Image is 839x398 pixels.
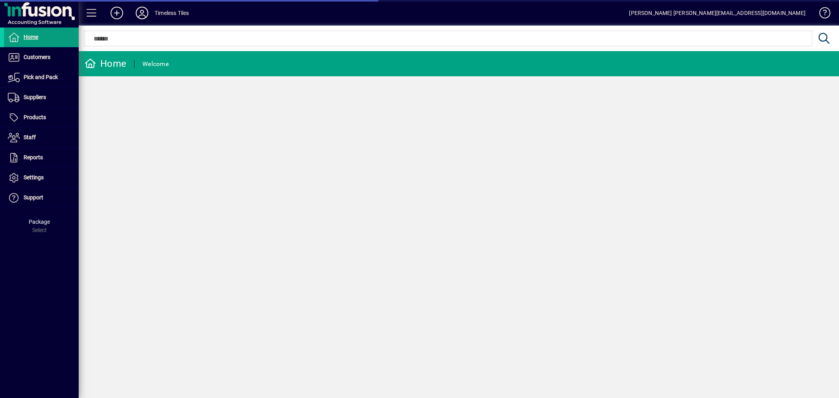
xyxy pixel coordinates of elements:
[24,174,44,181] span: Settings
[24,94,46,100] span: Suppliers
[24,74,58,80] span: Pick and Pack
[813,2,829,27] a: Knowledge Base
[142,58,169,70] div: Welcome
[4,188,79,208] a: Support
[4,128,79,147] a: Staff
[4,108,79,127] a: Products
[24,134,36,140] span: Staff
[24,194,43,201] span: Support
[104,6,129,20] button: Add
[4,48,79,67] a: Customers
[129,6,155,20] button: Profile
[24,114,46,120] span: Products
[4,88,79,107] a: Suppliers
[4,148,79,168] a: Reports
[24,154,43,160] span: Reports
[155,7,189,19] div: Timeless Tiles
[4,68,79,87] a: Pick and Pack
[29,219,50,225] span: Package
[4,168,79,188] a: Settings
[24,34,38,40] span: Home
[629,7,806,19] div: [PERSON_NAME] [PERSON_NAME][EMAIL_ADDRESS][DOMAIN_NAME]
[24,54,50,60] span: Customers
[85,57,126,70] div: Home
